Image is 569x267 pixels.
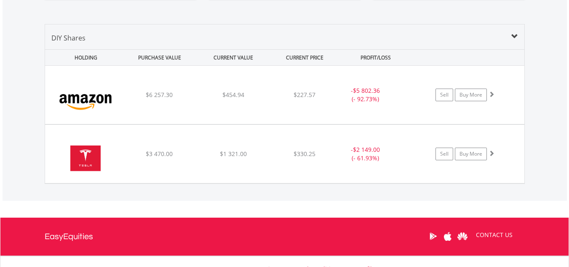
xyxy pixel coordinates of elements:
[294,91,315,99] span: $227.57
[426,223,441,249] a: Google Play
[146,91,173,99] span: $6 257.30
[435,148,453,160] a: Sell
[441,223,455,249] a: Apple
[334,146,398,162] div: - (- 61.93%)
[49,135,122,181] img: EQU.US.TSLA.png
[334,86,398,103] div: - (- 92.73%)
[455,89,487,101] a: Buy More
[49,76,122,122] img: EQU.US.AMZN.png
[353,146,380,154] span: $2 149.00
[455,148,487,160] a: Buy More
[455,223,470,249] a: Huawei
[470,223,518,247] a: CONTACT US
[222,91,244,99] span: $454.94
[45,218,93,256] a: EasyEquities
[353,86,380,94] span: $5 802.36
[271,50,338,65] div: CURRENT PRICE
[124,50,196,65] div: PURCHASE VALUE
[340,50,412,65] div: PROFIT/LOSS
[198,50,270,65] div: CURRENT VALUE
[220,150,247,158] span: $1 321.00
[51,33,85,43] span: DIY Shares
[435,89,453,101] a: Sell
[45,50,122,65] div: HOLDING
[146,150,173,158] span: $3 470.00
[294,150,315,158] span: $330.25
